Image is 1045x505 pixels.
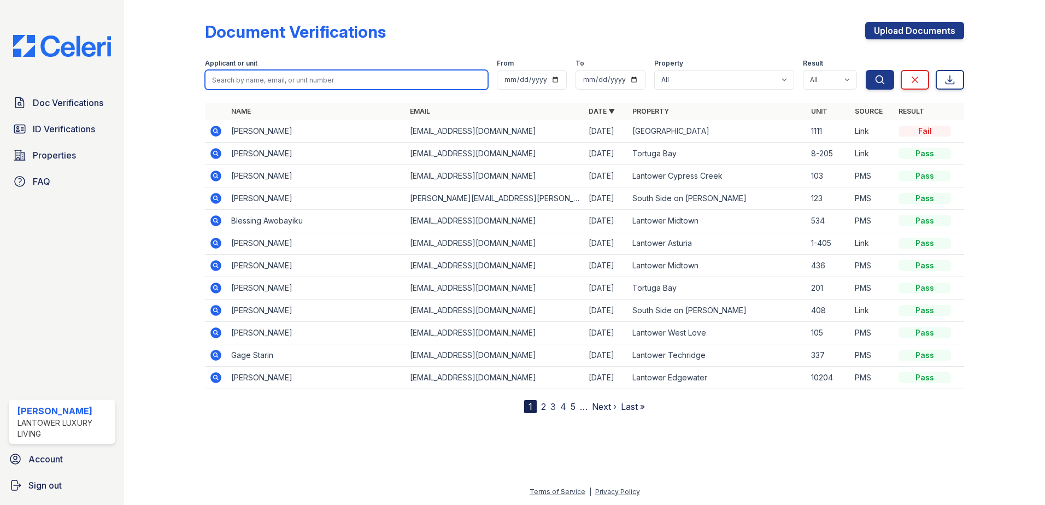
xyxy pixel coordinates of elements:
div: [PERSON_NAME] [17,404,111,418]
td: Link [850,300,894,322]
td: 408 [807,300,850,322]
div: 1 [524,400,537,413]
a: Property [632,107,669,115]
td: [DATE] [584,367,628,389]
a: Unit [811,107,827,115]
td: 105 [807,322,850,344]
td: Lantower Midtown [628,255,807,277]
td: Tortuga Bay [628,143,807,165]
td: [PERSON_NAME] [227,255,406,277]
td: [EMAIL_ADDRESS][DOMAIN_NAME] [406,367,584,389]
td: [PERSON_NAME] [227,300,406,322]
td: Link [850,232,894,255]
td: [EMAIL_ADDRESS][DOMAIN_NAME] [406,277,584,300]
td: [PERSON_NAME] [227,187,406,210]
td: [PERSON_NAME][EMAIL_ADDRESS][PERSON_NAME][DOMAIN_NAME] [406,187,584,210]
td: 103 [807,165,850,187]
td: [EMAIL_ADDRESS][DOMAIN_NAME] [406,120,584,143]
td: PMS [850,322,894,344]
div: Pass [899,193,951,204]
td: Lantower Asturia [628,232,807,255]
td: PMS [850,165,894,187]
td: [EMAIL_ADDRESS][DOMAIN_NAME] [406,210,584,232]
div: Pass [899,148,951,159]
div: Pass [899,305,951,316]
span: Doc Verifications [33,96,103,109]
td: 10204 [807,367,850,389]
a: 4 [560,401,566,412]
label: Result [803,59,823,68]
td: [PERSON_NAME] [227,367,406,389]
td: 123 [807,187,850,210]
input: Search by name, email, or unit number [205,70,488,90]
td: [DATE] [584,120,628,143]
td: [DATE] [584,210,628,232]
td: [EMAIL_ADDRESS][DOMAIN_NAME] [406,255,584,277]
span: Properties [33,149,76,162]
div: Pass [899,171,951,181]
div: Lantower Luxury Living [17,418,111,439]
div: Pass [899,327,951,338]
span: Sign out [28,479,62,492]
a: Email [410,107,430,115]
a: Upload Documents [865,22,964,39]
td: Lantower Midtown [628,210,807,232]
div: Fail [899,126,951,137]
label: Property [654,59,683,68]
div: Pass [899,283,951,293]
td: Link [850,120,894,143]
label: To [576,59,584,68]
td: Lantower Techridge [628,344,807,367]
td: 8-205 [807,143,850,165]
td: [EMAIL_ADDRESS][DOMAIN_NAME] [406,344,584,367]
td: [DATE] [584,277,628,300]
td: PMS [850,210,894,232]
img: CE_Logo_Blue-a8612792a0a2168367f1c8372b55b34899dd931a85d93a1a3d3e32e68fde9ad4.png [4,35,120,57]
td: PMS [850,255,894,277]
td: Blessing Awobayiku [227,210,406,232]
span: FAQ [33,175,50,188]
td: PMS [850,367,894,389]
div: Pass [899,350,951,361]
td: [PERSON_NAME] [227,322,406,344]
td: South Side on [PERSON_NAME] [628,300,807,322]
td: [DATE] [584,165,628,187]
a: Privacy Policy [595,488,640,496]
a: 3 [550,401,556,412]
a: Source [855,107,883,115]
span: ID Verifications [33,122,95,136]
a: Doc Verifications [9,92,115,114]
td: [EMAIL_ADDRESS][DOMAIN_NAME] [406,165,584,187]
a: Properties [9,144,115,166]
td: [EMAIL_ADDRESS][DOMAIN_NAME] [406,143,584,165]
td: [EMAIL_ADDRESS][DOMAIN_NAME] [406,232,584,255]
td: Link [850,143,894,165]
a: 5 [571,401,576,412]
a: Sign out [4,474,120,496]
td: 1111 [807,120,850,143]
td: [PERSON_NAME] [227,120,406,143]
td: [PERSON_NAME] [227,232,406,255]
td: 1-405 [807,232,850,255]
label: Applicant or unit [205,59,257,68]
a: Account [4,448,120,470]
span: Account [28,453,63,466]
td: 337 [807,344,850,367]
td: [DATE] [584,344,628,367]
label: From [497,59,514,68]
td: [PERSON_NAME] [227,165,406,187]
td: [PERSON_NAME] [227,277,406,300]
a: Result [899,107,924,115]
a: Name [231,107,251,115]
td: [EMAIL_ADDRESS][DOMAIN_NAME] [406,300,584,322]
td: [GEOGRAPHIC_DATA] [628,120,807,143]
td: [PERSON_NAME] [227,143,406,165]
a: ID Verifications [9,118,115,140]
td: [DATE] [584,322,628,344]
div: Pass [899,215,951,226]
td: 534 [807,210,850,232]
td: PMS [850,277,894,300]
td: Lantower Cypress Creek [628,165,807,187]
div: Document Verifications [205,22,386,42]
